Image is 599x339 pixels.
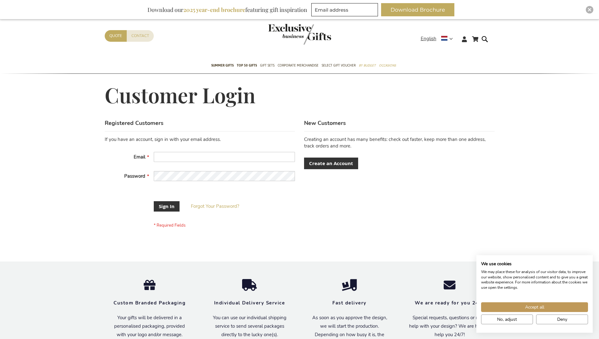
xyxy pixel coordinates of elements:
h2: We use cookies [481,261,588,267]
a: Corporate Merchandise [278,58,319,74]
img: Close [588,8,591,12]
div: Download our featuring gift inspiration [145,3,310,16]
strong: New Customers [304,119,346,127]
button: Download Brochure [381,3,454,16]
span: By Budget [359,62,376,69]
img: Exclusive Business gifts logo [268,24,331,45]
strong: Fast delivery [332,300,367,306]
p: You can use our individual shipping service to send several packages directly to the lucky one(s). [209,314,290,339]
a: Quote [105,30,127,42]
span: Summer Gifts [211,62,234,69]
input: Email [154,152,295,162]
a: Select Gift Voucher [322,58,356,74]
a: TOP 50 Gifts [237,58,257,74]
form: marketing offers and promotions [311,3,380,18]
button: Sign In [154,201,180,212]
strong: We are ready for you 24/7 [415,300,484,306]
strong: Custom Branded Packaging [114,300,186,306]
p: Your gifts will be delivered in a personalised packaging, provided with your logo and/or message. [109,314,190,339]
span: Password [124,173,145,179]
span: TOP 50 Gifts [237,62,257,69]
strong: Individual Delivery Service [214,300,285,306]
span: Sign In [159,203,175,210]
strong: Registered Customers [105,119,164,127]
span: Create an Account [309,160,353,167]
p: We may place these for analysis of our visitor data, to improve our website, show personalised co... [481,269,588,290]
button: Deny all cookies [536,315,588,324]
a: Contact [127,30,154,42]
span: Email [134,154,145,160]
span: English [421,35,436,42]
a: Gift Sets [260,58,275,74]
span: Deny [557,316,567,323]
a: Occasions [379,58,396,74]
input: Email address [311,3,378,16]
button: Accept all cookies [481,302,588,312]
p: Creating an account has many benefits: check out faster, keep more than one address, track orders... [304,136,494,150]
a: By Budget [359,58,376,74]
div: Close [586,6,593,13]
a: store logo [268,24,300,45]
span: Occasions [379,62,396,69]
span: Gift Sets [260,62,275,69]
span: Accept all [525,304,544,310]
a: Forgot Your Password? [191,203,239,210]
button: Adjust cookie preferences [481,315,533,324]
span: No, adjust [497,316,517,323]
b: 2025 year-end brochure [183,6,245,13]
a: Summer Gifts [211,58,234,74]
p: Special requests, questions or need help with your design? We are here to help you 24/7! [409,314,490,339]
a: Create an Account [304,158,358,169]
span: Select Gift Voucher [322,62,356,69]
div: If you have an account, sign in with your email address. [105,136,295,143]
span: Corporate Merchandise [278,62,319,69]
span: Customer Login [105,81,256,108]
